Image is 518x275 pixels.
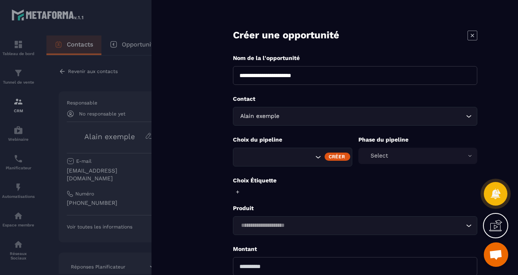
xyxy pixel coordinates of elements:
[233,204,477,212] p: Produit
[233,107,477,126] div: Search for option
[358,136,478,144] p: Phase du pipeline
[233,148,352,166] div: Search for option
[325,153,350,161] div: Créer
[484,242,508,267] a: Ouvrir le chat
[238,153,313,162] input: Search for option
[233,136,352,144] p: Choix du pipeline
[233,216,477,235] div: Search for option
[233,95,477,103] p: Contact
[281,112,464,121] input: Search for option
[233,177,477,184] p: Choix Étiquette
[233,29,339,42] p: Créer une opportunité
[233,245,477,253] p: Montant
[238,221,464,230] input: Search for option
[233,54,477,62] p: Nom de la l'opportunité
[238,112,281,121] span: Alain exemple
